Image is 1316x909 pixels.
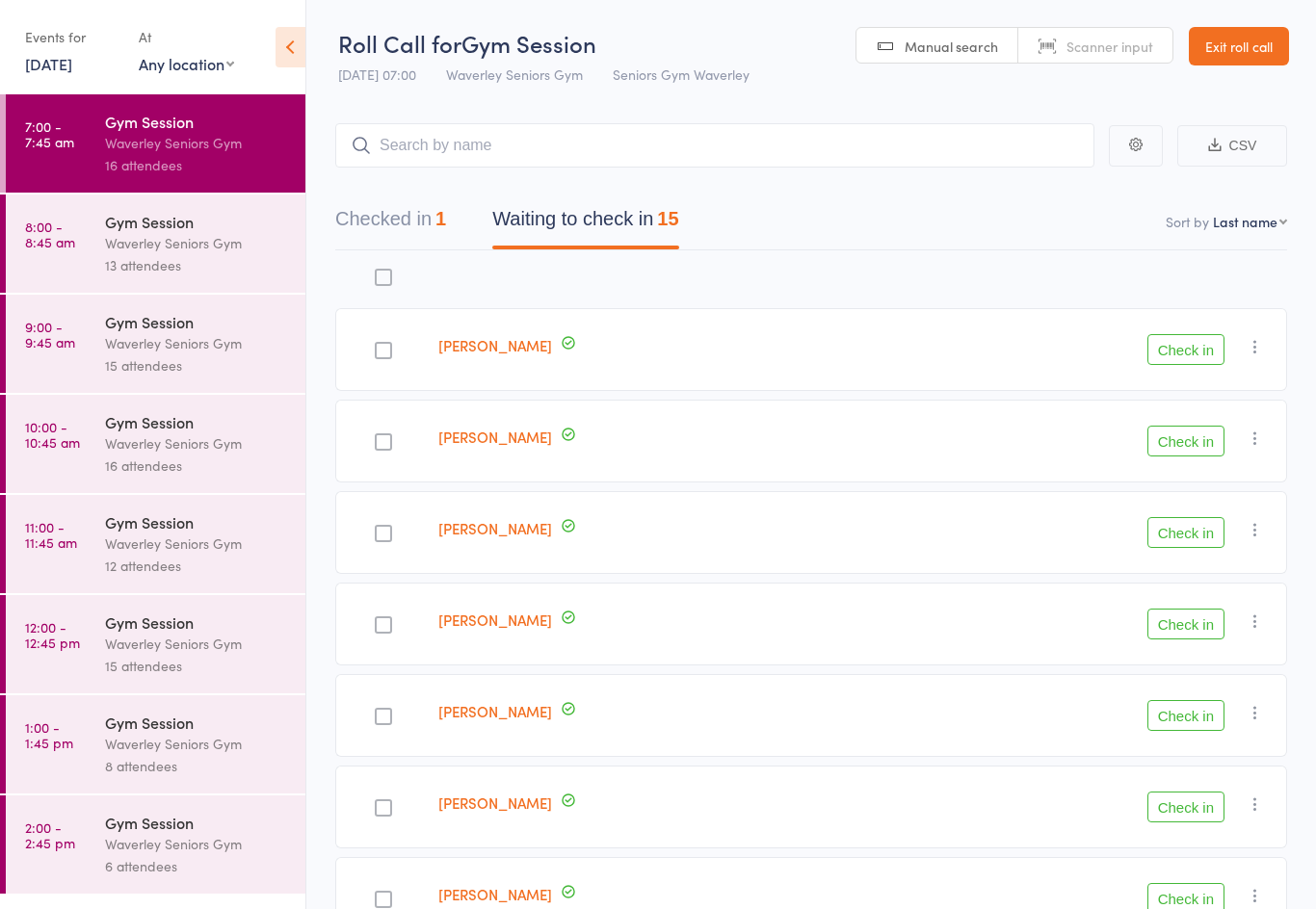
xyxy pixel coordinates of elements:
[438,518,552,538] a: [PERSON_NAME]
[1147,334,1224,365] button: Check in
[6,495,305,593] a: 11:00 -11:45 amGym SessionWaverley Seniors Gym12 attendees
[105,532,289,555] div: Waverley Seniors Gym
[105,712,289,733] div: Gym Session
[335,198,446,249] button: Checked in1
[1147,792,1224,822] button: Check in
[25,53,72,74] a: [DATE]
[105,432,289,454] div: Waverley Seniors Gym
[25,819,75,850] time: 2:00 - 2:45 pm
[105,454,289,477] div: 16 attendees
[105,733,289,755] div: Waverley Seniors Gym
[25,118,74,149] time: 7:00 - 7:45 am
[461,27,596,59] span: Gym Session
[25,619,80,650] time: 12:00 - 12:45 pm
[139,53,234,74] div: Any location
[1213,212,1277,231] div: Last name
[105,655,289,677] div: 15 attendees
[105,633,289,655] div: Waverley Seniors Gym
[105,311,289,332] div: Gym Session
[105,111,289,132] div: Gym Session
[657,208,678,229] div: 15
[6,395,305,493] a: 10:00 -10:45 amGym SessionWaverley Seniors Gym16 attendees
[1147,609,1224,639] button: Check in
[105,154,289,176] div: 16 attendees
[335,123,1094,168] input: Search by name
[338,65,416,84] span: [DATE] 07:00
[6,795,305,894] a: 2:00 -2:45 pmGym SessionWaverley Seniors Gym6 attendees
[6,94,305,193] a: 7:00 -7:45 amGym SessionWaverley Seniors Gym16 attendees
[446,65,583,84] span: Waverley Seniors Gym
[25,419,80,450] time: 10:00 - 10:45 am
[6,195,305,293] a: 8:00 -8:45 amGym SessionWaverley Seniors Gym13 attendees
[105,232,289,254] div: Waverley Seniors Gym
[435,208,446,229] div: 1
[438,792,552,813] a: [PERSON_NAME]
[105,755,289,777] div: 8 attendees
[105,812,289,833] div: Gym Session
[438,701,552,721] a: [PERSON_NAME]
[438,335,552,355] a: [PERSON_NAME]
[1147,700,1224,731] button: Check in
[6,595,305,693] a: 12:00 -12:45 pmGym SessionWaverley Seniors Gym15 attendees
[1177,125,1287,167] button: CSV
[105,354,289,377] div: 15 attendees
[105,211,289,232] div: Gym Session
[105,511,289,532] div: Gym Session
[492,198,678,249] button: Waiting to check in15
[1147,426,1224,456] button: Check in
[905,37,998,56] span: Manual search
[338,27,461,59] span: Roll Call for
[105,555,289,577] div: 12 attendees
[6,695,305,793] a: 1:00 -1:45 pmGym SessionWaverley Seniors Gym8 attendees
[25,219,75,249] time: 8:00 - 8:45 am
[105,611,289,633] div: Gym Session
[105,332,289,354] div: Waverley Seniors Gym
[438,610,552,630] a: [PERSON_NAME]
[105,833,289,855] div: Waverley Seniors Gym
[25,719,73,750] time: 1:00 - 1:45 pm
[438,427,552,447] a: [PERSON_NAME]
[25,319,75,350] time: 9:00 - 9:45 am
[1066,37,1153,56] span: Scanner input
[25,519,77,550] time: 11:00 - 11:45 am
[613,65,750,84] span: Seniors Gym Waverley
[25,21,119,53] div: Events for
[6,295,305,393] a: 9:00 -9:45 amGym SessionWaverley Seniors Gym15 attendees
[438,884,552,904] a: [PERSON_NAME]
[1147,517,1224,548] button: Check in
[105,132,289,154] div: Waverley Seniors Gym
[105,411,289,432] div: Gym Session
[105,254,289,276] div: 13 attendees
[1189,27,1289,65] a: Exit roll call
[1166,212,1209,231] label: Sort by
[139,21,234,53] div: At
[105,855,289,877] div: 6 attendees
